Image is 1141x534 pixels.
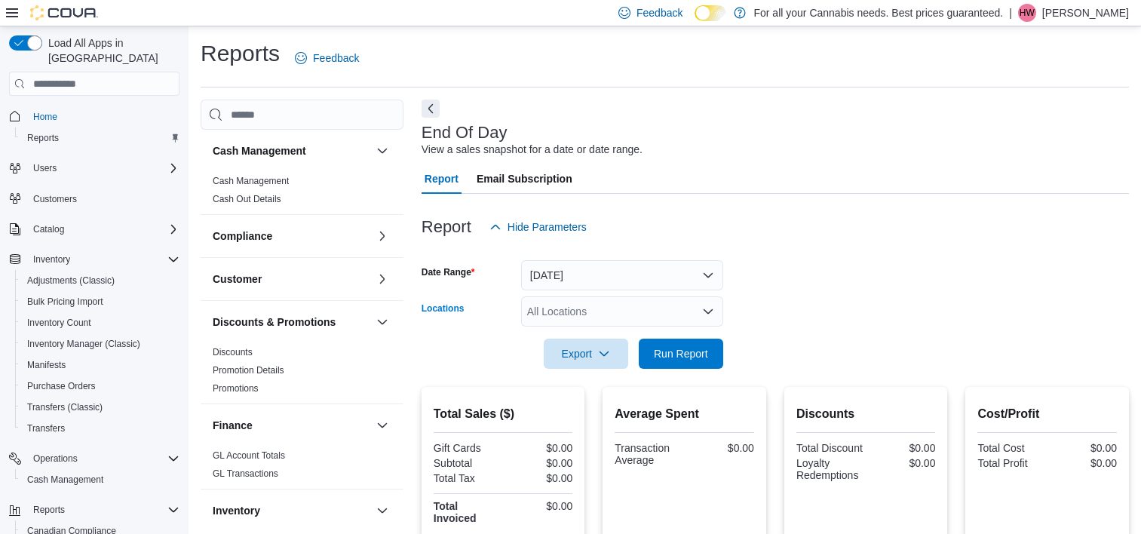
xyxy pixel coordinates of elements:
span: Reports [21,129,179,147]
a: Promotion Details [213,365,284,376]
span: Users [33,162,57,174]
h2: Cost/Profit [977,405,1117,423]
button: Inventory Count [15,312,186,333]
span: Cash Management [21,471,179,489]
span: Transfers [21,419,179,437]
span: Customers [33,193,77,205]
div: Discounts & Promotions [201,343,403,404]
span: Operations [33,453,78,465]
div: Total Discount [796,442,863,454]
span: Bulk Pricing Import [27,296,103,308]
button: Inventory [213,503,370,518]
span: Purchase Orders [27,380,96,392]
span: Inventory [27,250,179,269]
button: Cash Management [15,469,186,490]
span: Promotion Details [213,364,284,376]
button: Reports [27,501,71,519]
div: $0.00 [688,442,754,454]
span: Report [425,164,459,194]
span: Inventory Count [27,317,91,329]
div: $0.00 [1051,442,1117,454]
div: Transaction Average [615,442,681,466]
h2: Average Spent [615,405,754,423]
button: Reports [3,499,186,520]
span: Feedback [636,5,682,20]
a: Inventory Manager (Classic) [21,335,146,353]
span: Reports [27,132,59,144]
span: Transfers (Classic) [27,401,103,413]
button: Discounts & Promotions [373,313,391,331]
a: GL Transactions [213,468,278,479]
a: Manifests [21,356,72,374]
button: Inventory [27,250,76,269]
button: Run Report [639,339,723,369]
span: Users [27,159,179,177]
span: Adjustments (Classic) [27,275,115,287]
span: Reports [33,504,65,516]
h1: Reports [201,38,280,69]
button: Transfers (Classic) [15,397,186,418]
span: Hide Parameters [508,219,587,235]
div: $0.00 [1051,457,1117,469]
span: Cash Management [27,474,103,486]
button: Users [3,158,186,179]
a: Home [27,108,63,126]
h2: Discounts [796,405,936,423]
div: Loyalty Redemptions [796,457,863,481]
span: Transfers [27,422,65,434]
button: Users [27,159,63,177]
input: Dark Mode [695,5,726,21]
button: Reports [15,127,186,149]
span: Transfers (Classic) [21,398,179,416]
button: Inventory Manager (Classic) [15,333,186,354]
a: Bulk Pricing Import [21,293,109,311]
h3: Finance [213,418,253,433]
a: Cash Management [213,176,289,186]
span: Run Report [654,346,708,361]
img: Cova [30,5,98,20]
span: Inventory Manager (Classic) [21,335,179,353]
button: Customer [213,272,370,287]
span: Purchase Orders [21,377,179,395]
button: Finance [373,416,391,434]
a: Promotions [213,383,259,394]
span: Discounts [213,346,253,358]
div: View a sales snapshot for a date or date range. [422,142,643,158]
button: Home [3,105,186,127]
span: GL Transactions [213,468,278,480]
button: Hide Parameters [483,212,593,242]
button: Purchase Orders [15,376,186,397]
h3: Customer [213,272,262,287]
span: Reports [27,501,179,519]
span: GL Account Totals [213,450,285,462]
span: Inventory Manager (Classic) [27,338,140,350]
span: Bulk Pricing Import [21,293,179,311]
button: Finance [213,418,370,433]
span: HW [1020,4,1035,22]
button: Inventory [373,502,391,520]
p: | [1009,4,1012,22]
button: Compliance [373,227,391,245]
span: Export [553,339,619,369]
button: Compliance [213,229,370,244]
strong: Total Invoiced [434,500,477,524]
a: Transfers (Classic) [21,398,109,416]
button: Bulk Pricing Import [15,291,186,312]
label: Locations [422,302,465,315]
h3: Cash Management [213,143,306,158]
div: $0.00 [869,457,935,469]
a: Feedback [289,43,365,73]
a: Transfers [21,419,71,437]
button: Catalog [3,219,186,240]
div: Total Cost [977,442,1044,454]
span: Email Subscription [477,164,572,194]
span: Customers [27,189,179,208]
h3: Report [422,218,471,236]
span: Manifests [21,356,179,374]
span: Feedback [313,51,359,66]
div: Gift Cards [434,442,500,454]
span: Catalog [27,220,179,238]
button: Inventory [3,249,186,270]
button: Next [422,100,440,118]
